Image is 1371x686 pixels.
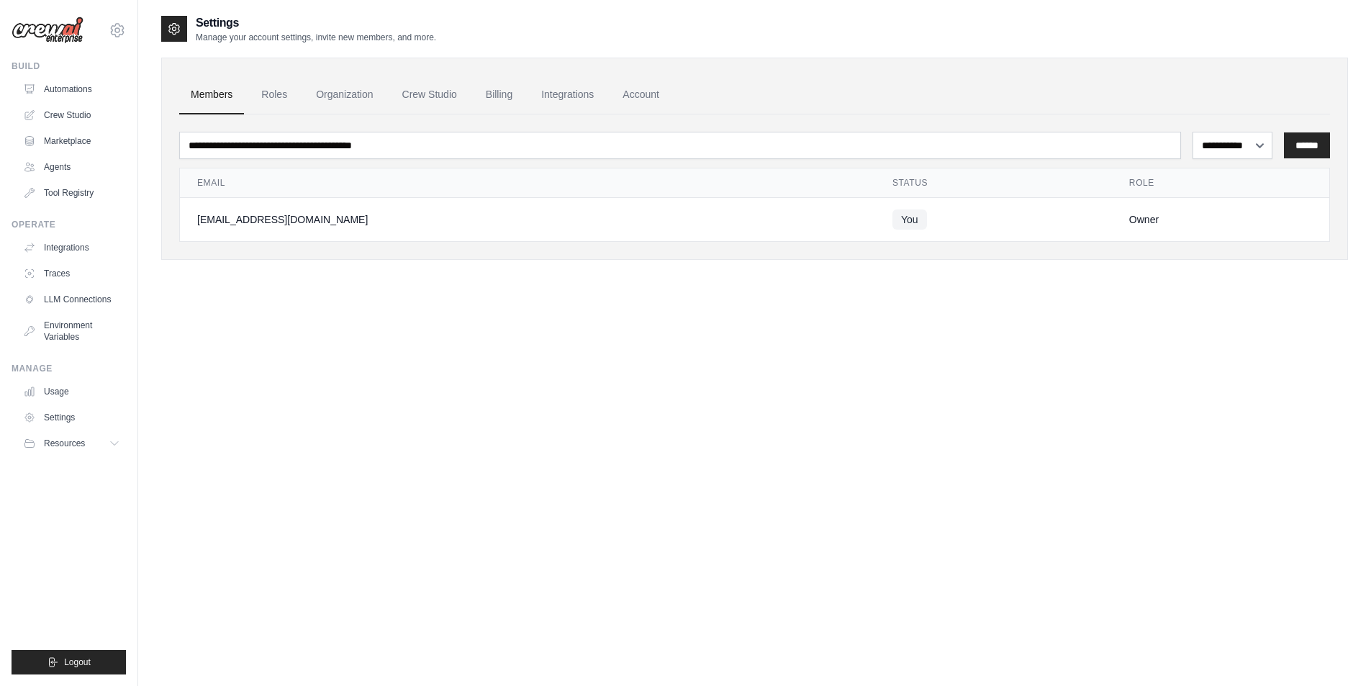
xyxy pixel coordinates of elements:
th: Email [180,168,875,198]
a: Settings [17,406,126,429]
a: Integrations [530,76,605,114]
a: Traces [17,262,126,285]
th: Role [1112,168,1329,198]
img: Logo [12,17,83,44]
a: Environment Variables [17,314,126,348]
th: Status [875,168,1112,198]
span: Logout [64,656,91,668]
a: Automations [17,78,126,101]
div: Build [12,60,126,72]
span: Resources [44,438,85,449]
p: Manage your account settings, invite new members, and more. [196,32,436,43]
a: Integrations [17,236,126,259]
a: LLM Connections [17,288,126,311]
a: Crew Studio [391,76,469,114]
a: Agents [17,155,126,179]
a: Billing [474,76,524,114]
h2: Settings [196,14,436,32]
a: Marketplace [17,130,126,153]
a: Tool Registry [17,181,126,204]
button: Logout [12,650,126,674]
div: Owner [1129,212,1312,227]
span: You [892,209,927,230]
div: [EMAIL_ADDRESS][DOMAIN_NAME] [197,212,858,227]
div: Manage [12,363,126,374]
div: Operate [12,219,126,230]
a: Account [611,76,671,114]
a: Roles [250,76,299,114]
a: Members [179,76,244,114]
a: Usage [17,380,126,403]
a: Crew Studio [17,104,126,127]
a: Organization [304,76,384,114]
button: Resources [17,432,126,455]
